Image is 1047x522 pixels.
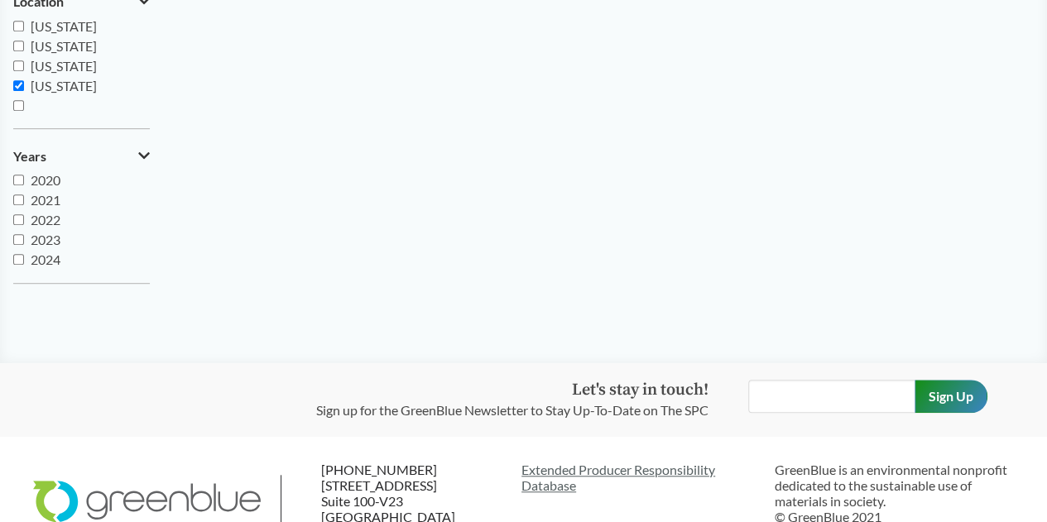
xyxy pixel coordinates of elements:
[31,18,97,34] span: [US_STATE]
[31,232,60,247] span: 2023
[31,192,60,208] span: 2021
[915,380,987,413] input: Sign Up
[31,172,60,188] span: 2020
[13,142,150,170] button: Years
[13,214,24,225] input: 2022
[572,380,708,400] strong: Let's stay in touch!
[13,60,24,71] input: [US_STATE]
[13,41,24,51] input: [US_STATE]
[13,100,24,111] input: [GEOGRAPHIC_DATA]
[13,234,24,245] input: 2023
[13,194,24,205] input: 2021
[31,58,97,74] span: [US_STATE]
[31,78,97,93] span: [US_STATE]
[13,80,24,91] input: [US_STATE]
[31,212,60,227] span: 2022
[13,149,46,164] span: Years
[13,254,24,265] input: 2024
[13,21,24,31] input: [US_STATE]
[31,251,60,267] span: 2024
[521,462,761,493] a: Extended Producer ResponsibilityDatabase
[31,38,97,54] span: [US_STATE]
[316,400,708,420] p: Sign up for the GreenBlue Newsletter to Stay Up-To-Date on The SPC
[13,175,24,185] input: 2020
